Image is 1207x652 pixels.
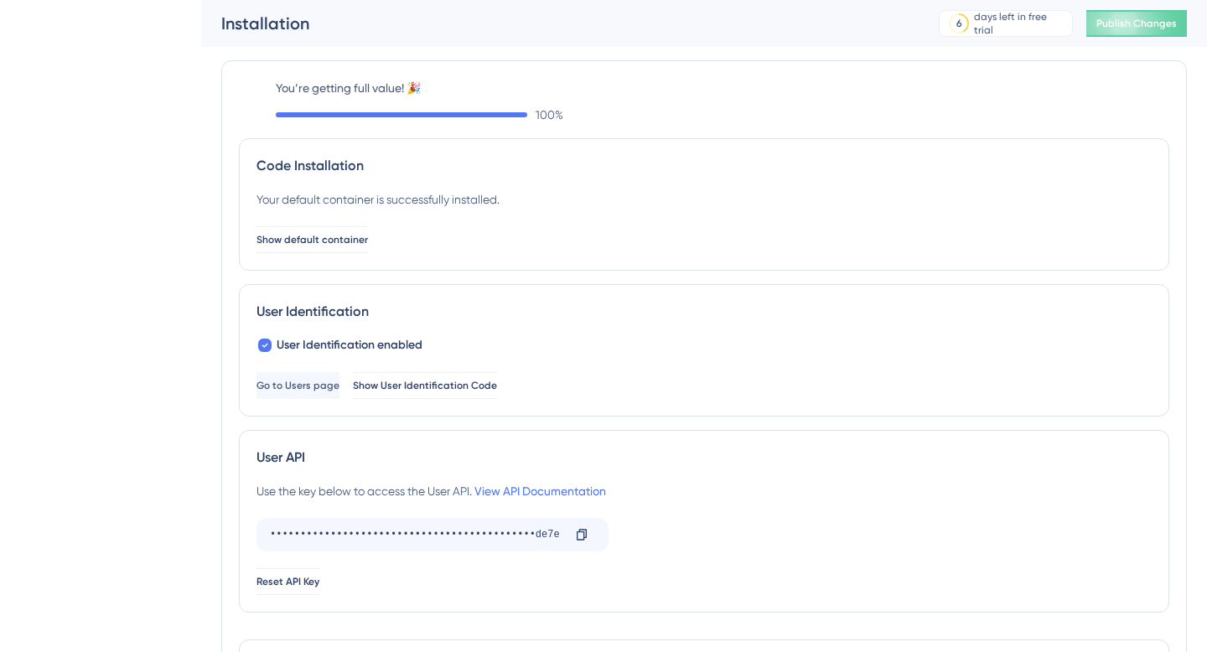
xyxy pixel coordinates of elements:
span: Reset API Key [256,575,319,588]
label: You’re getting full value! 🎉 [276,78,1169,98]
button: Show User Identification Code [353,372,497,399]
div: Code Installation [256,156,1152,176]
a: View API Documentation [474,484,606,498]
span: Show default container [256,233,368,246]
div: Use the key below to access the User API. [256,481,606,501]
span: 100 % [536,105,563,125]
span: Go to Users page [256,379,339,392]
div: User Identification [256,302,1152,322]
div: User API [256,448,1152,468]
button: Show default container [256,226,368,253]
div: days left in free trial [974,10,1067,37]
div: 6 [956,17,962,30]
span: Show User Identification Code [353,379,497,392]
span: User Identification enabled [277,335,422,355]
button: Publish Changes [1086,10,1187,37]
button: Reset API Key [256,568,319,595]
span: Publish Changes [1096,17,1177,30]
div: ••••••••••••••••••••••••••••••••••••••••••••de7e [270,521,562,548]
div: Your default container is successfully installed. [256,189,500,210]
button: Go to Users page [256,372,339,399]
div: Installation [221,12,897,35]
